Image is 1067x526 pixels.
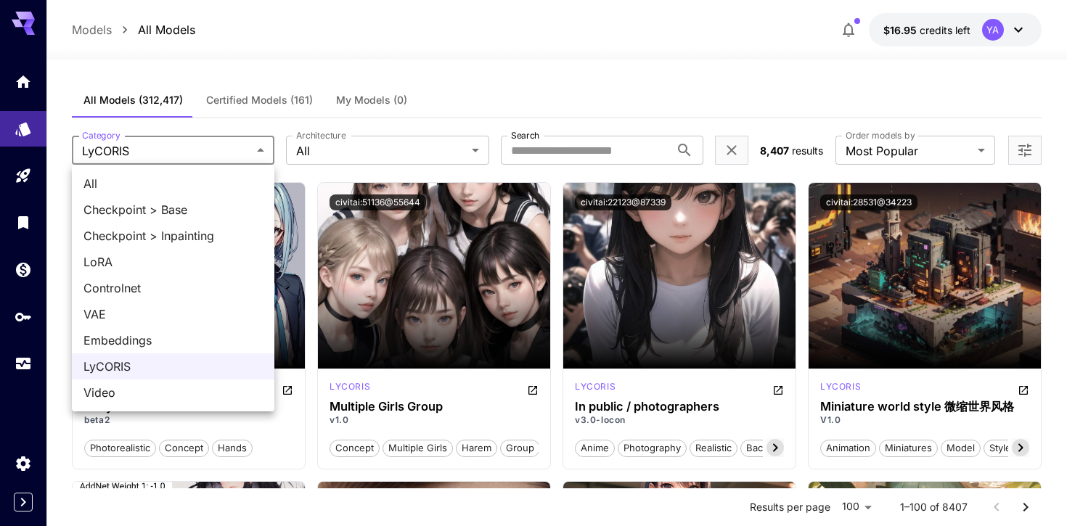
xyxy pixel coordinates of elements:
[83,279,263,297] span: Controlnet
[83,384,263,401] span: Video
[83,305,263,323] span: VAE
[83,253,263,271] span: LoRA
[83,332,263,349] span: Embeddings
[83,201,263,218] span: Checkpoint > Base
[83,175,263,192] span: All
[83,227,263,244] span: Checkpoint > Inpainting
[83,358,263,375] span: LyCORIS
